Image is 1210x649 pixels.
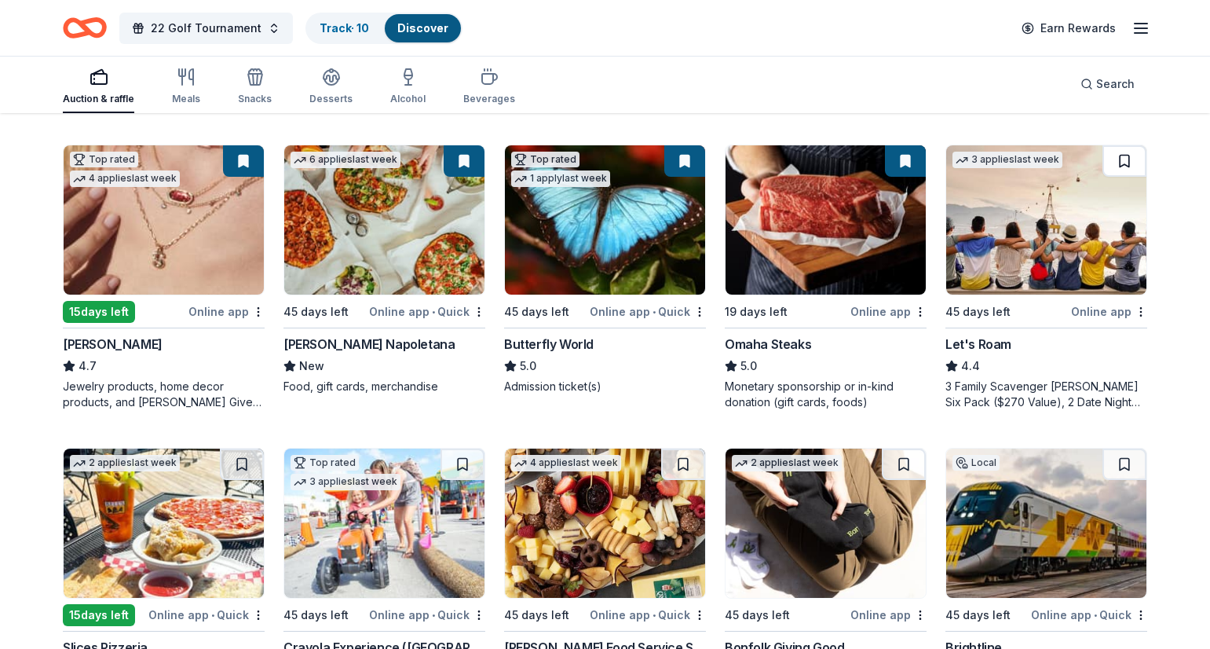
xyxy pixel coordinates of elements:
span: • [653,609,656,621]
span: • [211,609,214,621]
div: Online app [1071,302,1147,321]
div: 45 days left [504,302,569,321]
button: Auction & raffle [63,61,134,113]
div: 6 applies last week [291,152,400,168]
div: 45 days left [504,606,569,625]
div: Butterfly World [504,335,594,354]
div: Online app Quick [369,302,485,321]
div: Admission ticket(s) [504,379,706,394]
div: 15 days left [63,301,135,323]
div: 3 Family Scavenger [PERSON_NAME] Six Pack ($270 Value), 2 Date Night Scavenger [PERSON_NAME] Two ... [945,379,1147,410]
div: 4 applies last week [70,170,180,187]
div: 19 days left [725,302,788,321]
div: Online app Quick [590,302,706,321]
div: Online app Quick [369,605,485,625]
img: Image for Frank Pepe Pizzeria Napoletana [284,145,484,295]
div: Alcohol [390,93,426,105]
a: Image for Frank Pepe Pizzeria Napoletana6 applieslast week45 days leftOnline app•Quick[PERSON_NAM... [283,145,485,394]
div: Online app Quick [590,605,706,625]
div: Top rated [511,152,579,167]
button: Beverages [463,61,515,113]
button: Track· 10Discover [305,13,462,44]
img: Image for Slices Pizzeria [64,449,264,598]
div: 45 days left [945,606,1011,625]
div: Food, gift cards, merchandise [283,379,485,394]
button: Meals [172,61,200,113]
div: Online app [850,605,927,625]
span: 4.4 [961,357,980,376]
div: 45 days left [945,302,1011,321]
div: Online app Quick [1031,605,1147,625]
div: Online app [188,302,265,321]
span: 4.7 [79,357,97,376]
div: Beverages [463,93,515,105]
a: Track· 10 [320,21,369,35]
div: Local [952,455,1000,471]
span: 22 Golf Tournament [151,19,261,38]
span: New [299,357,324,376]
span: • [432,306,435,318]
div: Meals [172,93,200,105]
div: 45 days left [283,302,349,321]
div: [PERSON_NAME] Napoletana [283,335,455,354]
div: Jewelry products, home decor products, and [PERSON_NAME] Gives Back event in-store or online (or ... [63,379,265,410]
span: • [653,306,656,318]
a: Image for Omaha Steaks 19 days leftOnline appOmaha Steaks5.0Monetary sponsorship or in-kind donat... [725,145,927,410]
div: Top rated [291,455,359,471]
img: Image for Brightline [946,449,1146,598]
div: Auction & raffle [63,93,134,105]
div: Desserts [309,93,353,105]
button: Desserts [309,61,353,113]
a: Home [63,9,107,46]
img: Image for Gordon Food Service Store [505,449,705,598]
span: • [432,609,435,621]
img: Image for Crayola Experience (Orlando) [284,449,484,598]
a: Image for Butterfly WorldTop rated1 applylast week45 days leftOnline app•QuickButterfly World5.0A... [504,145,706,394]
div: Omaha Steaks [725,335,811,354]
div: 1 apply last week [511,170,610,187]
span: Search [1096,75,1135,93]
div: Snacks [238,93,272,105]
span: • [1094,609,1097,621]
button: Snacks [238,61,272,113]
div: 2 applies last week [732,455,842,471]
a: Image for Let's Roam3 applieslast week45 days leftOnline appLet's Roam4.43 Family Scavenger [PERS... [945,145,1147,410]
div: Top rated [70,152,138,167]
button: Alcohol [390,61,426,113]
div: 3 applies last week [952,152,1062,168]
div: 45 days left [283,606,349,625]
img: Image for Kendra Scott [64,145,264,295]
span: 5.0 [740,357,757,376]
div: 15 days left [63,604,135,626]
img: Image for Omaha Steaks [726,145,926,295]
div: Online app Quick [148,605,265,625]
img: Image for Let's Roam [946,145,1146,295]
a: Discover [397,21,448,35]
div: [PERSON_NAME] [63,335,163,354]
span: 5.0 [520,357,536,376]
div: Monetary sponsorship or in-kind donation (gift cards, foods) [725,379,927,410]
div: 3 applies last week [291,474,400,490]
a: Image for Kendra ScottTop rated4 applieslast week15days leftOnline app[PERSON_NAME]4.7Jewelry pro... [63,145,265,410]
img: Image for Butterfly World [505,145,705,295]
button: 22 Golf Tournament [119,13,293,44]
div: 45 days left [725,606,790,625]
div: Let's Roam [945,335,1011,354]
button: Search [1068,68,1147,100]
img: Image for Bonfolk Giving Good [726,449,926,598]
div: Online app [850,302,927,321]
div: 4 applies last week [511,455,621,471]
a: Earn Rewards [1012,14,1125,42]
div: 2 applies last week [70,455,180,471]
